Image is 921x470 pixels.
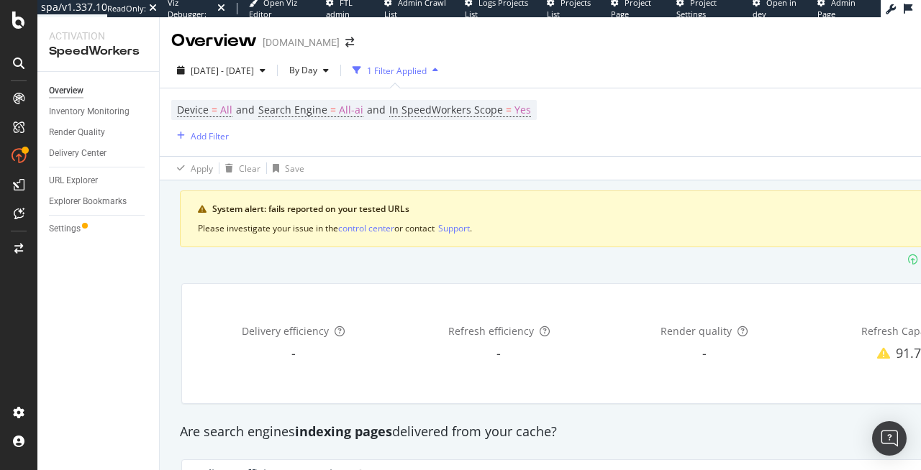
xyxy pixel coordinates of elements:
[448,324,534,338] span: Refresh efficiency
[339,100,363,120] span: All-ai
[506,103,512,116] span: =
[438,221,470,235] button: Support
[49,43,148,60] div: SpeedWorkers
[49,29,148,43] div: Activation
[107,3,146,14] div: ReadOnly:
[49,125,149,140] a: Render Quality
[49,83,83,98] div: Overview
[212,103,217,116] span: =
[367,103,386,116] span: and
[367,65,427,77] div: 1 Filter Applied
[171,59,271,82] button: [DATE] - [DATE]
[338,222,394,234] div: control center
[295,423,392,440] strong: indexing pages
[263,35,340,50] div: [DOMAIN_NAME]
[220,100,232,120] span: All
[219,157,260,180] button: Clear
[49,83,149,98] a: Overview
[49,221,149,236] a: Settings
[702,344,707,361] span: -
[242,324,329,338] span: Delivery efficiency
[330,103,336,116] span: =
[661,324,732,338] span: Render quality
[496,344,501,361] span: -
[49,146,106,161] div: Delivery Center
[338,221,394,235] button: control center
[49,194,149,209] a: Explorer Bookmarks
[283,64,317,76] span: By Day
[236,103,255,116] span: and
[389,103,503,116] span: In SpeedWorkers Scope
[258,103,327,116] span: Search Engine
[49,173,149,188] a: URL Explorer
[191,130,229,142] div: Add Filter
[191,162,213,175] div: Apply
[49,146,149,161] a: Delivery Center
[872,421,907,456] div: Open Intercom Messenger
[171,29,257,53] div: Overview
[49,104,130,119] div: Inventory Monitoring
[171,157,213,180] button: Apply
[514,100,531,120] span: Yes
[49,173,98,188] div: URL Explorer
[285,162,304,175] div: Save
[49,194,127,209] div: Explorer Bookmarks
[171,127,229,144] button: Add Filter
[345,37,354,47] div: arrow-right-arrow-left
[239,162,260,175] div: Clear
[49,104,149,119] a: Inventory Monitoring
[191,65,254,77] span: [DATE] - [DATE]
[49,125,105,140] div: Render Quality
[291,344,296,361] span: -
[267,157,304,180] button: Save
[283,59,335,82] button: By Day
[438,222,470,234] div: Support
[347,59,444,82] button: 1 Filter Applied
[177,103,209,116] span: Device
[49,221,81,236] div: Settings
